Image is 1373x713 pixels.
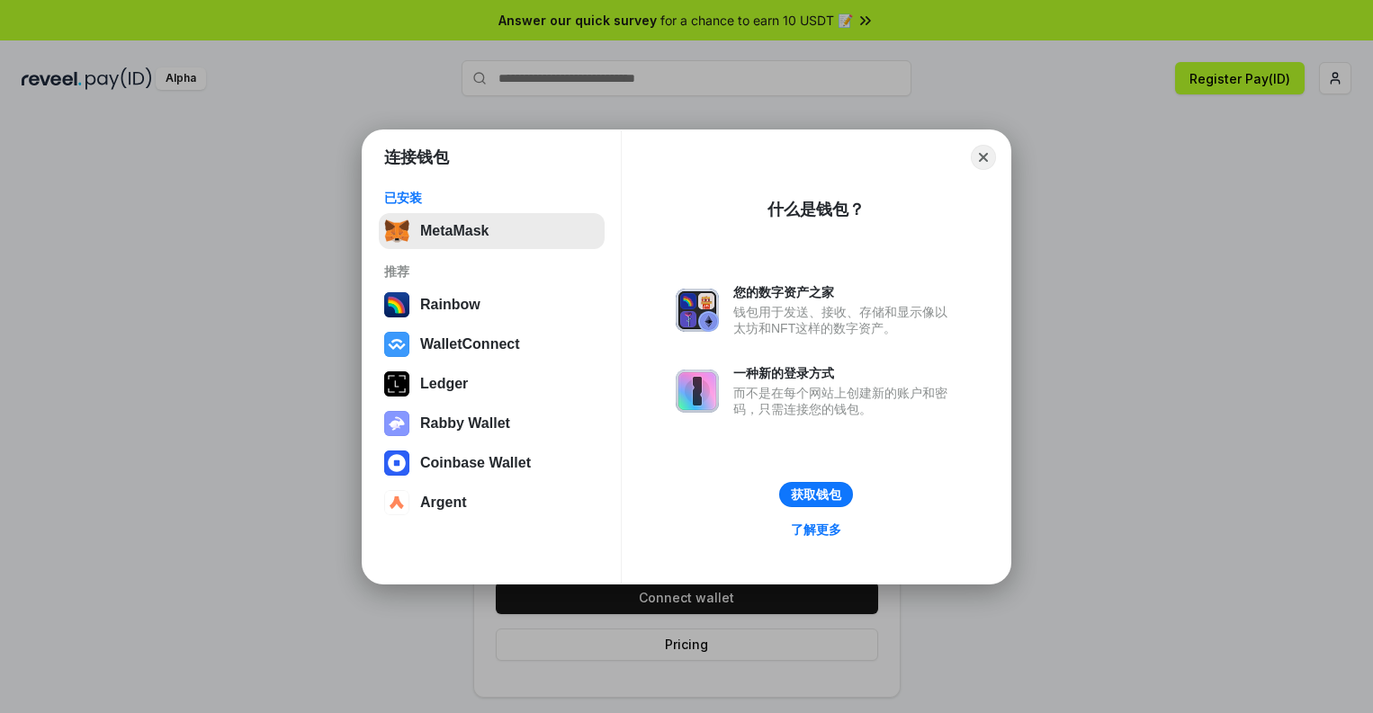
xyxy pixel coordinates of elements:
div: Rainbow [420,297,480,313]
div: 了解更多 [791,521,841,538]
img: svg+xml,%3Csvg%20xmlns%3D%22http%3A%2F%2Fwww.w3.org%2F2000%2Fsvg%22%20width%3D%2228%22%20height%3... [384,371,409,397]
div: WalletConnect [420,336,520,352]
div: Ledger [420,376,468,392]
img: svg+xml,%3Csvg%20width%3D%2228%22%20height%3D%2228%22%20viewBox%3D%220%200%2028%2028%22%20fill%3D... [384,450,409,476]
img: svg+xml,%3Csvg%20xmlns%3D%22http%3A%2F%2Fwww.w3.org%2F2000%2Fsvg%22%20fill%3D%22none%22%20viewBox... [384,411,409,436]
button: Coinbase Wallet [379,445,605,481]
button: WalletConnect [379,326,605,362]
img: svg+xml,%3Csvg%20fill%3D%22none%22%20height%3D%2233%22%20viewBox%3D%220%200%2035%2033%22%20width%... [384,218,409,244]
div: Argent [420,495,467,511]
img: svg+xml,%3Csvg%20width%3D%2228%22%20height%3D%2228%22%20viewBox%3D%220%200%2028%2028%22%20fill%3D... [384,332,409,357]
img: svg+xml,%3Csvg%20xmlns%3D%22http%3A%2F%2Fwww.w3.org%2F2000%2Fsvg%22%20fill%3D%22none%22%20viewBox... [676,289,719,332]
button: Ledger [379,366,605,402]
div: 您的数字资产之家 [733,284,956,300]
button: Argent [379,485,605,521]
img: svg+xml,%3Csvg%20width%3D%2228%22%20height%3D%2228%22%20viewBox%3D%220%200%2028%2028%22%20fill%3D... [384,490,409,515]
a: 了解更多 [780,518,852,541]
button: MetaMask [379,213,605,249]
button: Rabby Wallet [379,406,605,441]
div: 什么是钱包？ [767,199,865,220]
img: svg+xml,%3Csvg%20width%3D%22120%22%20height%3D%22120%22%20viewBox%3D%220%200%20120%20120%22%20fil... [384,292,409,317]
div: 获取钱包 [791,486,841,503]
div: 一种新的登录方式 [733,365,956,381]
button: 获取钱包 [779,482,853,507]
div: MetaMask [420,223,489,239]
div: 钱包用于发送、接收、存储和显示像以太坊和NFT这样的数字资产。 [733,304,956,336]
img: svg+xml,%3Csvg%20xmlns%3D%22http%3A%2F%2Fwww.w3.org%2F2000%2Fsvg%22%20fill%3D%22none%22%20viewBox... [676,370,719,413]
div: 推荐 [384,263,599,280]
button: Rainbow [379,287,605,323]
div: 已安装 [384,190,599,206]
button: Close [971,145,996,170]
div: Coinbase Wallet [420,455,531,471]
div: Rabby Wallet [420,415,510,432]
h1: 连接钱包 [384,147,449,168]
div: 而不是在每个网站上创建新的账户和密码，只需连接您的钱包。 [733,385,956,417]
